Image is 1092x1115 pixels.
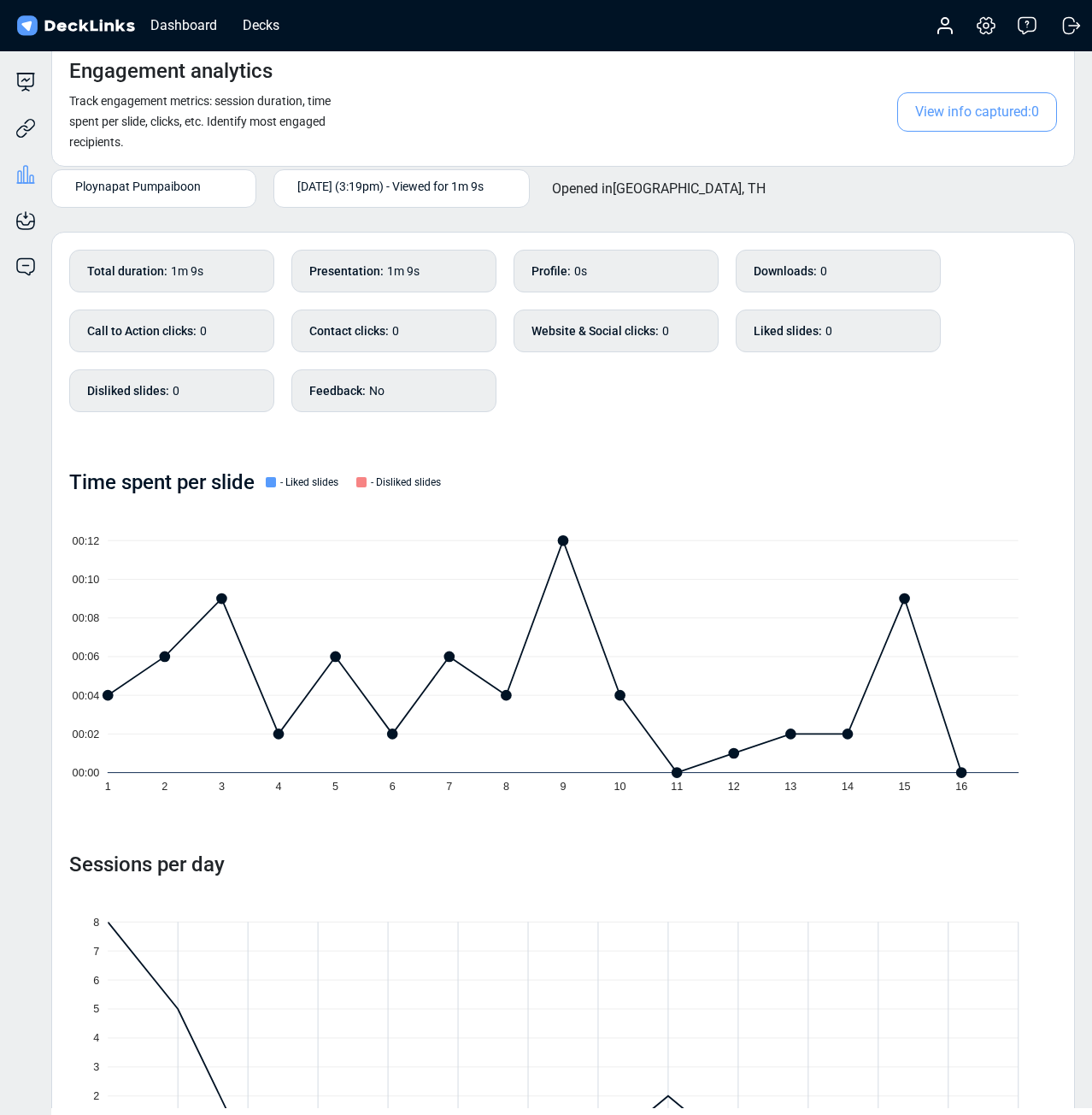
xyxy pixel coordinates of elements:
tspan: 00:04 [73,689,100,701]
tspan: 00:08 [73,612,100,624]
tspan: 1 [105,781,111,793]
tspan: 4 [93,1033,99,1045]
tspan: 8 [93,917,99,929]
div: Decks [234,15,288,36]
span: [DATE] (3:19pm) - Viewed for 1m 9s [297,177,484,195]
img: DeckLinks [14,14,138,38]
b: Liked slides : [754,322,822,340]
span: No [369,384,385,398]
h4: Engagement analytics [69,59,273,84]
small: Track engagement metrics: session duration, time spent per slide, clicks, etc. Identify most enga... [69,94,331,149]
span: 1m 9s [387,264,420,278]
span: View info captured: 0 [897,92,1057,132]
b: Contact clicks : [309,322,389,340]
span: 1m 9s [171,264,203,278]
tspan: 6 [390,781,396,793]
tspan: 14 [842,781,854,793]
h4: Time spent per slide [69,470,255,495]
b: Downloads : [754,263,817,280]
span: 0 [200,324,207,338]
tspan: 00:00 [73,767,100,779]
tspan: 3 [93,1062,99,1074]
p: Opened in [GEOGRAPHIC_DATA], TH [552,179,766,199]
div: - Liked slides [261,475,338,490]
tspan: 4 [275,781,281,793]
span: 0 [825,324,832,338]
tspan: 2 [161,781,167,793]
span: Ploynapat Pumpaiboon [75,177,201,195]
tspan: 3 [219,781,225,793]
span: 0 [392,324,399,338]
div: Dashboard [142,15,226,36]
b: Presentation : [309,263,384,280]
tspan: 11 [671,781,683,793]
tspan: 5 [332,781,338,793]
div: - Disliked slides [352,475,441,490]
tspan: 13 [784,781,796,793]
span: 0 [820,264,827,278]
tspan: 00:12 [73,535,100,547]
tspan: 2 [93,1091,99,1103]
tspan: 7 [93,946,99,958]
tspan: 16 [955,781,967,793]
span: 0s [574,264,587,278]
h4: Sessions per day [69,852,1057,877]
tspan: 7 [446,781,452,793]
tspan: 9 [560,781,566,793]
b: Feedback : [309,382,366,400]
tspan: 10 [614,781,626,793]
tspan: 8 [503,781,509,793]
b: Disliked slides : [87,382,169,400]
tspan: 6 [93,975,99,987]
tspan: 12 [728,781,740,793]
span: 0 [662,324,669,338]
tspan: 5 [93,1004,99,1016]
tspan: 00:06 [73,651,100,663]
b: Total duration : [87,263,167,280]
b: Website & Social clicks : [531,322,659,340]
b: Profile : [531,263,571,280]
span: 0 [173,384,179,398]
tspan: 00:10 [73,574,100,586]
b: Call to Action clicks : [87,322,197,340]
tspan: 00:02 [73,729,100,740]
tspan: 15 [899,781,911,793]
